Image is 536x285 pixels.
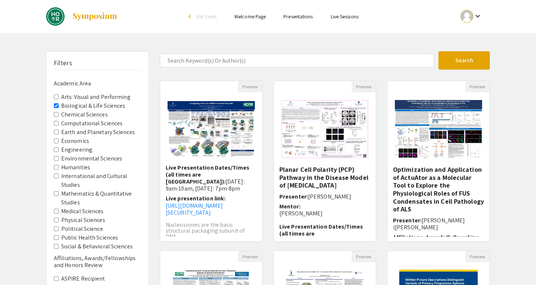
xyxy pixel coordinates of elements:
[279,203,301,210] span: Mentor:
[387,81,490,242] div: Open Presentation <p>Optimization and Application of ActuAtor as a Molecular Tool to Explore the ...
[197,13,217,20] span: Exit Event
[279,166,370,189] h5: Planar Cell Polarity (PCP) Pathway in the Disease Model of [MEDICAL_DATA]
[393,217,484,231] h6: Presenter:
[61,137,89,145] label: Economics
[453,8,490,25] button: Expand account dropdown
[279,223,363,244] span: Live Presentation Dates/Times (all times are [GEOGRAPHIC_DATA]):
[61,207,104,216] label: Medical Sciences
[238,81,262,92] button: Preview
[166,178,245,192] span: [DATE]: 9am-10am, [DATE]: 7pm-8pm
[160,94,262,164] img: <p><span style="background-color: transparent; color: rgb(0, 0, 0);">Investigating the Human INO8...
[352,81,376,92] button: Preview
[61,128,135,137] label: Earth and Planetary Sciences
[61,172,141,189] label: International and Cultural Studies
[61,145,92,154] label: Engineering
[393,166,484,213] h5: Optimization and Application of ActuAtor as a Molecular Tool to Explore the Physiological Roles o...
[61,101,125,110] label: Biological & Life Sciences
[166,195,225,202] span: Live presentation link:
[274,93,376,166] img: <p class="ql-align-center"><strong style="color: black;">Planar Cell Polarity (PCP) Pathway in th...
[61,216,105,225] label: Physical Sciences
[188,14,193,19] div: arrow_back_ios
[46,7,65,26] img: DREAMS: Fall 2024
[61,119,122,128] label: Computational Sciences
[234,13,266,20] a: Welcome Page
[61,225,103,233] label: Political Science
[388,93,489,166] img: <p>Optimization and Application of ActuAtor as a Molecular Tool to Explore the Physiological Role...
[393,233,479,248] span: Affiliations, Awards/Fellowships and Honors Review:
[438,51,490,70] button: Search
[160,81,263,242] div: Open Presentation <p><span style="background-color: transparent; color: rgb(0, 0, 0);">Investigat...
[54,59,72,67] h5: Filters
[166,164,249,185] span: Live Presentation Dates/Times (all times are [GEOGRAPHIC_DATA]):
[238,251,262,262] button: Preview
[160,53,434,67] input: Search Keyword(s) Or Author(s)
[331,13,359,20] a: Live Sessions
[308,193,351,200] span: [PERSON_NAME]
[72,12,118,21] img: Symposium by ForagerOne
[166,221,245,240] span: Nucleosomes are the basic structural packaging subunit of DNA...
[279,193,370,200] h6: Presenter:
[465,251,489,262] button: Preview
[279,210,370,217] p: [PERSON_NAME]
[465,81,489,92] button: Preview
[46,7,118,26] a: DREAMS: Fall 2024
[54,255,141,269] h6: Affiliations, Awards/Fellowships and Honors Review
[283,13,313,20] a: Presentations
[61,93,131,101] label: Arts: Visual and Performing
[61,154,122,163] label: Environmental Sciences
[393,216,465,231] span: [PERSON_NAME] ([PERSON_NAME]
[61,110,108,119] label: Chemical Sciences
[61,233,118,242] label: Public Health Sciences
[61,163,90,172] label: Humanities
[5,252,31,280] iframe: Chat
[61,242,133,251] label: Social & Behavioral Sciences
[166,202,223,216] a: [URL][DOMAIN_NAME][SECURITY_DATA]
[473,12,482,21] mat-icon: Expand account dropdown
[54,80,141,87] h6: Academic Area
[61,189,141,207] label: Mathematics & Quantitative Studies
[61,274,105,283] label: ASPIRE Recipient
[352,251,376,262] button: Preview
[273,81,376,242] div: Open Presentation <p class="ql-align-center"><strong style="color: black;">Planar Cell Polarity (...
